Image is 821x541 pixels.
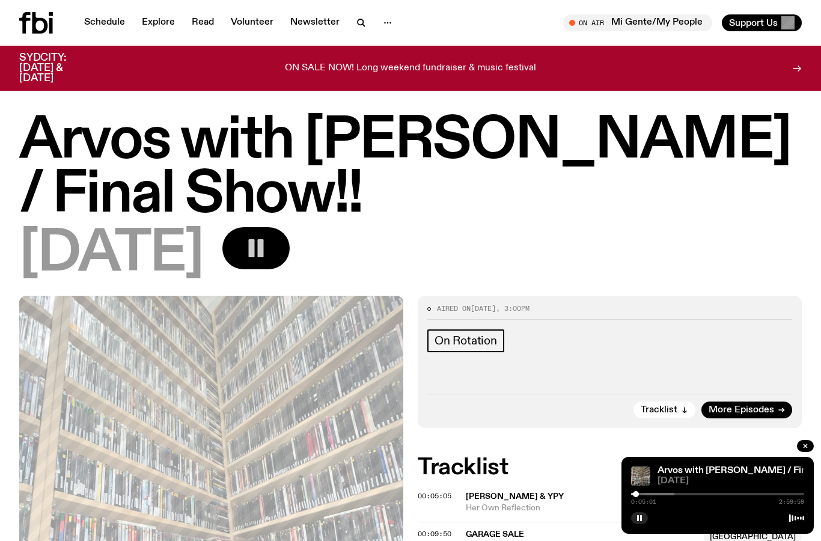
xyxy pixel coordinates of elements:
[418,457,802,478] h2: Tracklist
[437,304,471,313] span: Aired on
[427,329,504,352] a: On Rotation
[631,499,656,505] span: 0:05:01
[641,406,677,415] span: Tracklist
[285,63,536,74] p: ON SALE NOW! Long weekend fundraiser & music festival
[77,14,132,31] a: Schedule
[283,14,347,31] a: Newsletter
[631,466,650,486] img: A corner shot of the fbi music library
[418,531,451,537] button: 00:09:50
[779,499,804,505] span: 2:59:59
[224,14,281,31] a: Volunteer
[19,227,203,281] span: [DATE]
[496,304,530,313] span: , 3:00pm
[418,529,451,539] span: 00:09:50
[435,334,497,347] span: On Rotation
[466,530,524,539] span: Garage Sale
[633,402,695,418] button: Tracklist
[729,17,778,28] span: Support Us
[658,477,804,486] span: [DATE]
[709,406,774,415] span: More Episodes
[466,503,802,514] span: Her Own Reflection
[471,304,496,313] span: [DATE]
[563,14,712,31] button: On AirMi Gente/My People
[466,492,564,501] span: [PERSON_NAME] & YPY
[722,14,802,31] button: Support Us
[418,493,451,500] button: 00:05:05
[135,14,182,31] a: Explore
[701,402,792,418] a: More Episodes
[19,114,802,222] h1: Arvos with [PERSON_NAME] / Final Show!!
[185,14,221,31] a: Read
[19,53,96,84] h3: SYDCITY: [DATE] & [DATE]
[418,491,451,501] span: 00:05:05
